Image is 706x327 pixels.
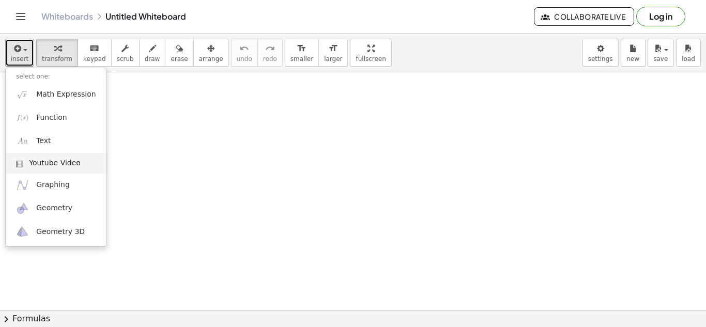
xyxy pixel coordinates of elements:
[588,55,613,63] span: settings
[36,39,78,67] button: transform
[265,42,275,55] i: redo
[5,39,34,67] button: insert
[682,55,695,63] span: load
[16,202,29,215] img: ggb-geometry.svg
[78,39,112,67] button: keyboardkeypad
[648,39,674,67] button: save
[16,135,29,148] img: Aa.png
[621,39,646,67] button: new
[16,225,29,238] img: ggb-3d.svg
[36,113,67,123] span: Function
[237,55,252,63] span: undo
[318,39,348,67] button: format_sizelarger
[171,55,188,63] span: erase
[42,55,72,63] span: transform
[11,55,28,63] span: insert
[257,39,283,67] button: redoredo
[636,7,685,26] button: Log in
[145,55,160,63] span: draw
[199,55,223,63] span: arrange
[290,55,313,63] span: smaller
[324,55,342,63] span: larger
[16,88,29,101] img: sqrt_x.png
[356,55,386,63] span: fullscreen
[350,39,391,67] button: fullscreen
[534,7,634,26] button: Collaborate Live
[12,8,29,25] button: Toggle navigation
[297,42,306,55] i: format_size
[6,220,106,243] a: Geometry 3D
[41,11,93,22] a: Whiteboards
[36,89,96,100] span: Math Expression
[89,42,99,55] i: keyboard
[139,39,166,67] button: draw
[117,55,134,63] span: scrub
[263,55,277,63] span: redo
[36,203,72,213] span: Geometry
[6,130,106,153] a: Text
[239,42,249,55] i: undo
[6,71,106,83] li: select one:
[676,39,701,67] button: load
[36,136,51,146] span: Text
[626,55,639,63] span: new
[6,197,106,220] a: Geometry
[111,39,140,67] button: scrub
[29,158,81,168] span: Youtube Video
[231,39,258,67] button: undoundo
[16,179,29,192] img: ggb-graphing.svg
[36,227,85,237] span: Geometry 3D
[285,39,319,67] button: format_sizesmaller
[6,153,106,174] a: Youtube Video
[16,111,29,124] img: f_x.png
[582,39,619,67] button: settings
[328,42,338,55] i: format_size
[83,55,106,63] span: keypad
[543,12,625,21] span: Collaborate Live
[6,174,106,197] a: Graphing
[165,39,193,67] button: erase
[6,83,106,106] a: Math Expression
[6,106,106,129] a: Function
[36,180,70,190] span: Graphing
[193,39,229,67] button: arrange
[653,55,668,63] span: save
